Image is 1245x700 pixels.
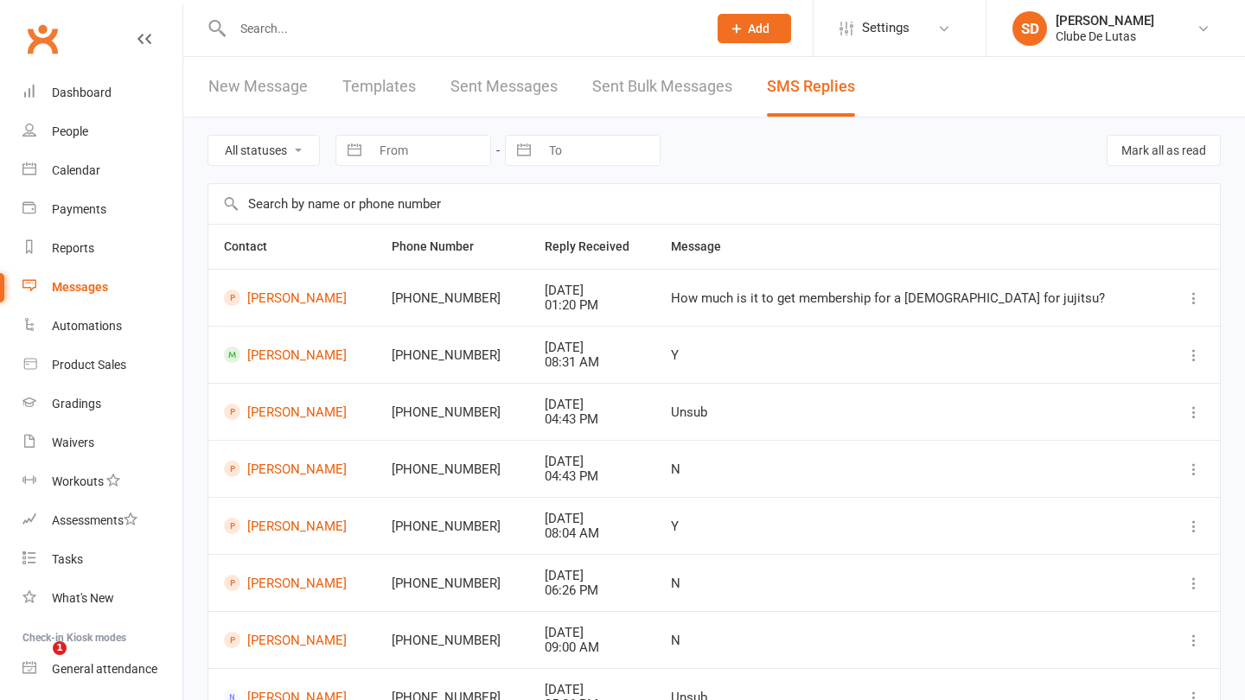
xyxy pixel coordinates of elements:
div: [PHONE_NUMBER] [392,462,514,477]
a: [PERSON_NAME] [224,404,361,420]
a: Gradings [22,385,182,423]
div: Reports [52,241,94,255]
a: Product Sales [22,346,182,385]
div: [PHONE_NUMBER] [392,291,514,306]
th: Phone Number [376,225,529,269]
div: Workouts [52,474,104,488]
a: Waivers [22,423,182,462]
div: People [52,124,88,138]
a: Tasks [22,540,182,579]
span: 1 [53,641,67,655]
button: Mark all as read [1107,135,1221,166]
th: Contact [208,225,376,269]
div: Unsub [671,405,1147,420]
div: General attendance [52,662,157,676]
a: Payments [22,190,182,229]
div: Payments [52,202,106,216]
div: 01:20 PM [545,298,640,313]
a: Reports [22,229,182,268]
div: [PHONE_NUMBER] [392,633,514,648]
a: What's New [22,579,182,618]
div: [DATE] [545,340,640,355]
a: General attendance kiosk mode [22,650,182,689]
div: Product Sales [52,358,126,372]
div: Messages [52,280,108,294]
a: [PERSON_NAME] [224,347,361,363]
th: Message [655,225,1163,269]
div: Waivers [52,436,94,449]
div: How much is it to get membership for a [DEMOGRAPHIC_DATA] for jujitsu? [671,291,1147,306]
div: [PHONE_NUMBER] [392,576,514,591]
div: 08:31 AM [545,355,640,370]
div: 09:00 AM [545,640,640,655]
a: Automations [22,307,182,346]
div: What's New [52,591,114,605]
div: Tasks [52,552,83,566]
a: New Message [208,57,308,117]
span: Settings [862,9,910,48]
div: Clube De Lutas [1056,29,1154,44]
span: Add [748,22,769,35]
div: SD [1012,11,1047,46]
div: Automations [52,319,122,333]
div: Dashboard [52,86,112,99]
a: [PERSON_NAME] [224,632,361,648]
div: [DATE] [545,398,640,412]
div: N [671,462,1147,477]
div: 04:43 PM [545,469,640,484]
input: Search... [227,16,695,41]
div: [PERSON_NAME] [1056,13,1154,29]
div: 04:43 PM [545,412,640,427]
a: Messages [22,268,182,307]
div: N [671,576,1147,591]
div: Gradings [52,397,101,410]
a: Templates [342,57,416,117]
a: Calendar [22,151,182,190]
a: [PERSON_NAME] [224,290,361,306]
div: [PHONE_NUMBER] [392,348,514,363]
a: Sent Messages [450,57,558,117]
a: People [22,112,182,151]
div: 06:26 PM [545,583,640,598]
a: [PERSON_NAME] [224,461,361,477]
div: [DATE] [545,455,640,469]
input: To [539,136,660,165]
div: [DATE] [545,626,640,640]
div: Y [671,519,1147,534]
a: Workouts [22,462,182,501]
input: Search by name or phone number [208,184,1220,224]
a: SMS Replies [767,57,855,117]
div: 08:04 AM [545,526,640,541]
div: [DATE] [545,683,640,697]
th: Reply Received [529,225,655,269]
div: [PHONE_NUMBER] [392,405,514,420]
input: From [370,136,490,165]
a: [PERSON_NAME] [224,575,361,591]
a: Clubworx [21,17,64,60]
div: N [671,633,1147,648]
div: Calendar [52,163,100,177]
div: Y [671,348,1147,363]
div: Assessments [52,513,137,527]
div: [DATE] [545,512,640,526]
a: [PERSON_NAME] [224,518,361,534]
a: Assessments [22,501,182,540]
button: Add [718,14,791,43]
div: [DATE] [545,283,640,298]
iframe: Intercom live chat [17,641,59,683]
a: Dashboard [22,73,182,112]
a: Sent Bulk Messages [592,57,732,117]
div: [PHONE_NUMBER] [392,519,514,534]
div: [DATE] [545,569,640,583]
